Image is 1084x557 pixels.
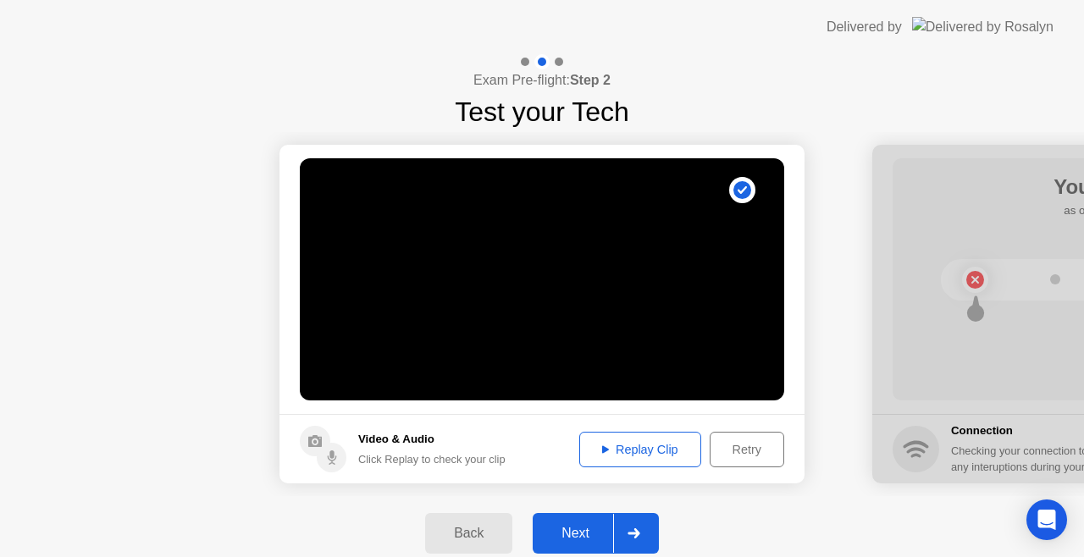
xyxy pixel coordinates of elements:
h5: Video & Audio [358,431,506,448]
h4: Exam Pre-flight: [473,70,611,91]
div: Open Intercom Messenger [1026,499,1067,540]
button: Replay Clip [579,432,701,467]
h1: Test your Tech [455,91,629,132]
div: Next [538,526,613,541]
div: Delivered by [827,17,902,37]
div: Click Replay to check your clip [358,451,506,467]
div: ! [585,177,606,197]
button: Next [533,513,659,554]
button: Back [425,513,512,554]
div: Retry [716,443,778,456]
button: Retry [710,432,784,467]
div: Replay Clip [585,443,695,456]
b: Step 2 [570,73,611,87]
div: . . . [597,177,617,197]
div: Back [430,526,507,541]
img: Delivered by Rosalyn [912,17,1054,36]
